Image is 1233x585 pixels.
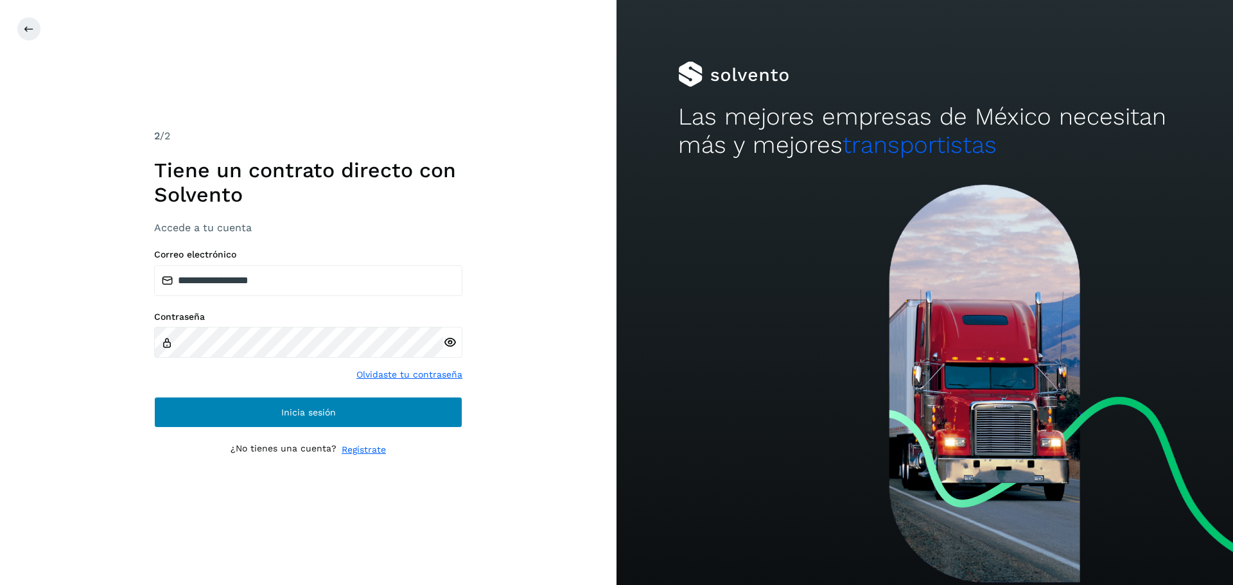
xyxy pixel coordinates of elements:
[356,368,462,381] a: Olvidaste tu contraseña
[342,443,386,457] a: Regístrate
[231,443,337,457] p: ¿No tienes una cuenta?
[154,128,462,144] div: /2
[154,249,462,260] label: Correo electrónico
[154,397,462,428] button: Inicia sesión
[843,131,997,159] span: transportistas
[154,158,462,207] h1: Tiene un contrato directo con Solvento
[154,222,462,234] h3: Accede a tu cuenta
[678,103,1171,160] h2: Las mejores empresas de México necesitan más y mejores
[281,408,336,417] span: Inicia sesión
[154,311,462,322] label: Contraseña
[154,130,160,142] span: 2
